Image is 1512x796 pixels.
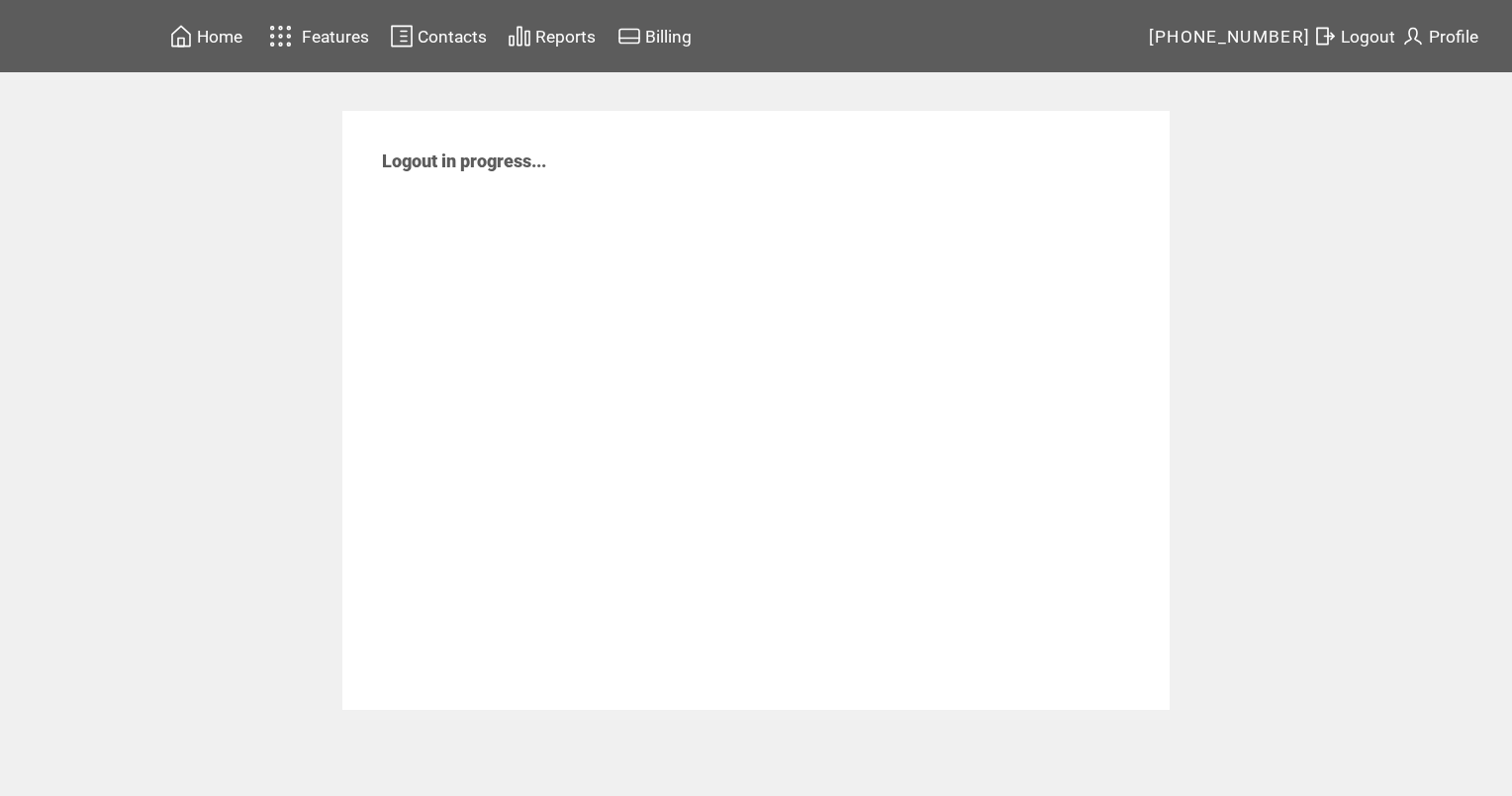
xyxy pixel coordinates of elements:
[508,24,531,49] img: chart.svg
[535,27,596,47] span: Reports
[617,24,641,49] img: creidtcard.svg
[169,24,193,49] img: home.svg
[1310,21,1398,51] a: Logout
[302,27,369,47] span: Features
[390,24,414,49] img: contacts.svg
[645,27,692,47] span: Billing
[505,21,599,51] a: Reports
[260,17,372,55] a: Features
[1149,27,1311,47] span: [PHONE_NUMBER]
[166,21,245,51] a: Home
[1398,21,1481,51] a: Profile
[1429,27,1478,47] span: Profile
[1313,24,1337,49] img: exit.svg
[382,150,546,171] span: Logout in progress...
[1401,24,1425,49] img: profile.svg
[387,21,490,51] a: Contacts
[418,27,487,47] span: Contacts
[614,21,695,51] a: Billing
[1341,27,1395,47] span: Logout
[263,20,298,52] img: features.svg
[197,27,242,47] span: Home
